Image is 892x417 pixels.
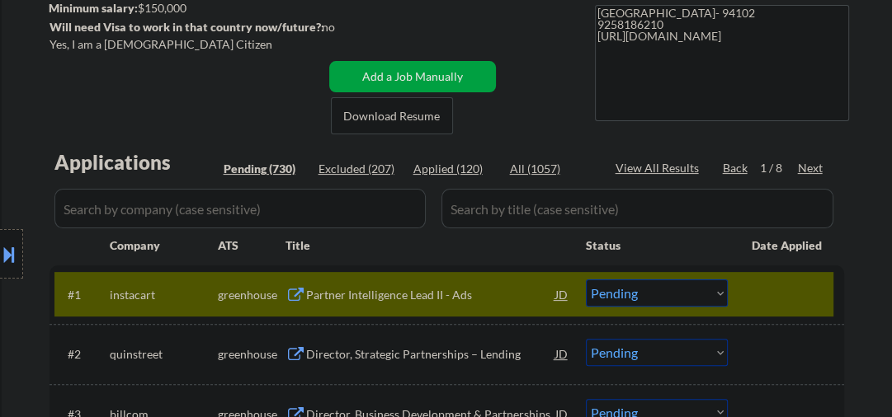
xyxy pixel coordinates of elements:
div: Partner Intelligence Lead II - Ads [306,287,555,303]
div: no [322,19,369,35]
input: Search by title (case sensitive) [441,189,833,228]
div: Applied (120) [413,161,496,177]
div: View All Results [616,160,704,176]
div: Next [798,160,824,176]
button: Add a Job Manually [329,61,496,92]
div: Yes, I am a [DEMOGRAPHIC_DATA] Citizen [50,36,328,53]
button: Download Resume [331,97,453,134]
div: Director, Strategic Partnerships – Lending [306,346,555,363]
div: Status [586,230,728,260]
div: 1 / 8 [760,160,798,176]
div: Date Applied [752,237,824,254]
strong: Minimum salary: [49,1,138,15]
strong: Will need Visa to work in that country now/future?: [50,20,324,34]
div: JD [554,339,570,368]
div: Back [723,160,749,176]
div: Title [286,237,570,254]
div: JD [554,279,570,309]
div: All (1057) [510,161,592,177]
div: Excluded (207) [319,161,401,177]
